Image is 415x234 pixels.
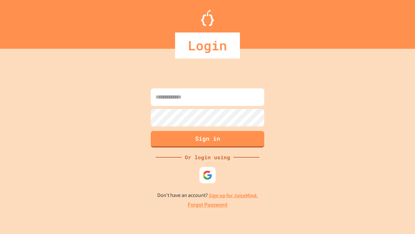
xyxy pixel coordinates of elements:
[209,192,258,199] a: Sign up for JuiceMind.
[201,10,214,26] img: Logo.svg
[151,131,264,148] button: Sign in
[175,32,240,58] div: Login
[203,170,212,180] img: google-icon.svg
[182,153,233,161] div: Or login using
[157,191,258,200] p: Don't have an account?
[188,201,227,209] a: Forgot Password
